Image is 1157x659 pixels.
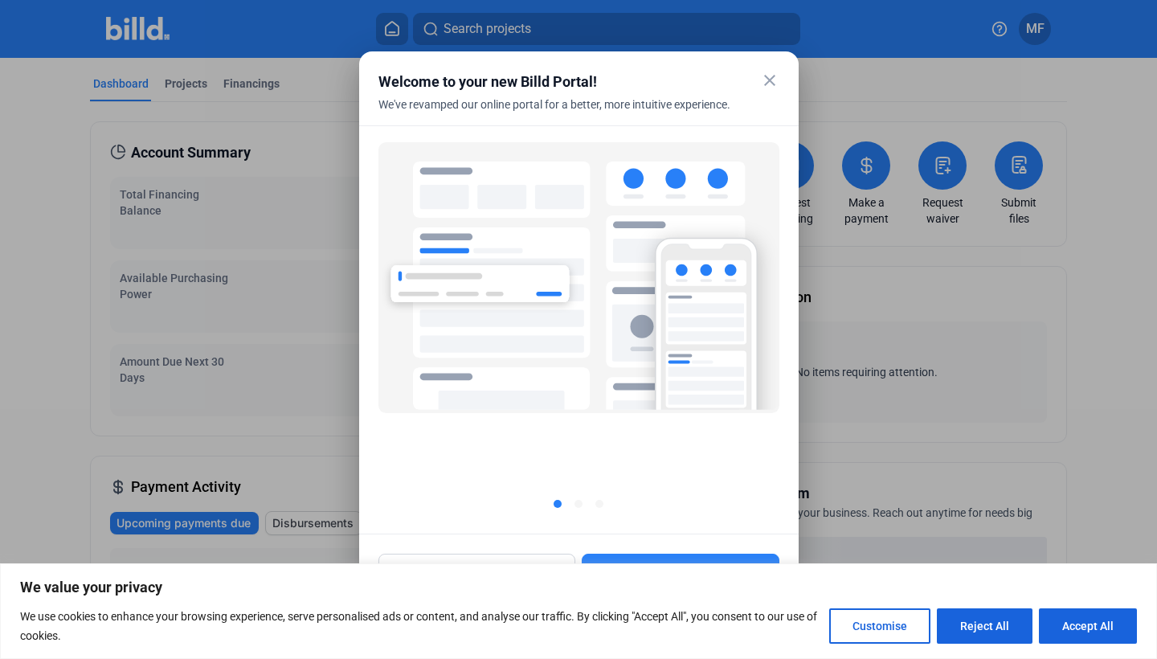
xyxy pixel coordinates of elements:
p: We value your privacy [20,578,1137,597]
button: Take a quick tour [582,554,779,589]
button: Dismiss [378,554,576,589]
mat-icon: close [760,71,779,90]
p: We use cookies to enhance your browsing experience, serve personalised ads or content, and analys... [20,607,817,645]
button: Customise [829,608,930,644]
button: Accept All [1039,608,1137,644]
button: Reject All [937,608,1032,644]
div: We've revamped our online portal for a better, more intuitive experience. [378,96,739,132]
div: Welcome to your new Billd Portal! [378,71,739,93]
